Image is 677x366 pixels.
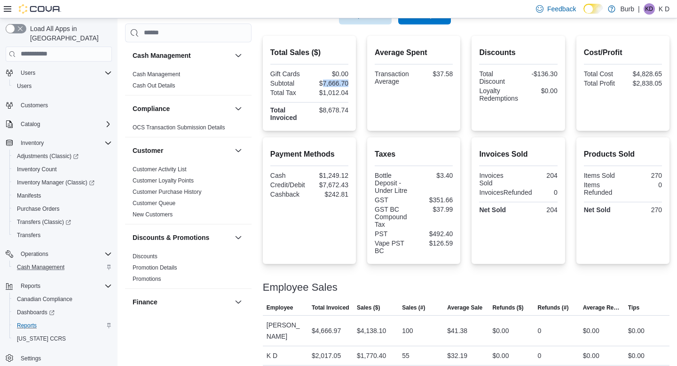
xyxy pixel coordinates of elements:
button: Canadian Compliance [9,293,116,306]
span: Cash Out Details [133,82,175,89]
span: Average Sale [447,304,482,311]
div: GST BC Compound Tax [375,206,412,228]
div: Customer [125,164,252,224]
button: Reports [9,319,116,332]
span: Canadian Compliance [17,295,72,303]
a: Reports [13,320,40,331]
a: Inventory Manager (Classic) [13,177,98,188]
span: Manifests [13,190,112,201]
div: $4,828.65 [625,70,662,78]
span: Tips [628,304,639,311]
span: Average Refund [583,304,621,311]
a: Customer Loyalty Points [133,177,194,184]
h3: Customer [133,146,163,155]
h2: Discounts [479,47,557,58]
h2: Average Spent [375,47,453,58]
div: $492.40 [416,230,453,238]
div: $1,249.12 [311,172,348,179]
span: Catalog [17,119,112,130]
div: Cash Management [125,69,252,95]
span: Purchase Orders [13,203,112,215]
div: Loyalty Redemptions [479,87,518,102]
button: Customer [233,145,244,156]
span: Inventory [17,137,112,149]
div: 204 [520,206,558,214]
a: Dashboards [13,307,58,318]
div: $37.99 [416,206,453,213]
h2: Invoices Sold [479,149,557,160]
a: OCS Transaction Submission Details [133,124,225,131]
div: Invoices Sold [479,172,516,187]
p: K D [659,3,669,15]
div: Bottle Deposit - Under Litre [375,172,412,194]
button: Inventory Count [9,163,116,176]
h2: Payment Methods [270,149,348,160]
div: $4,138.10 [357,325,386,336]
h3: Cash Management [133,51,191,60]
div: $7,672.43 [311,181,348,189]
h2: Products Sold [584,149,662,160]
a: Customer Queue [133,200,175,207]
span: Load All Apps in [GEOGRAPHIC_DATA] [26,24,112,43]
div: Discounts & Promotions [125,251,252,288]
button: Cash Management [9,261,116,274]
a: Inventory Manager (Classic) [9,176,116,189]
span: Reports [21,282,40,290]
div: $0.00 [492,325,509,336]
div: $351.66 [416,196,453,204]
div: 270 [625,172,662,179]
div: PST [375,230,412,238]
p: | [638,3,640,15]
div: $0.00 [311,70,348,78]
div: 0 [538,325,542,336]
h2: Taxes [375,149,453,160]
div: 0 [535,189,557,196]
div: $0.00 [628,325,645,336]
span: Inventory [21,139,44,147]
span: Customer Activity List [133,166,187,173]
div: $4,666.97 [312,325,341,336]
div: $2,838.05 [625,80,662,87]
button: Discounts & Promotions [133,233,231,242]
span: Refunds ($) [492,304,523,311]
div: 0 [538,350,542,361]
button: Inventory [2,136,116,150]
a: Inventory Count [13,164,61,175]
span: Transfers [13,230,112,241]
strong: Net Sold [584,206,611,214]
span: Reports [17,322,37,329]
span: [US_STATE] CCRS [17,335,66,342]
span: Total Invoiced [312,304,349,311]
a: Promotion Details [133,264,177,271]
button: Manifests [9,189,116,202]
a: Promotions [133,276,161,282]
div: $242.81 [311,191,348,198]
span: Canadian Compliance [13,294,112,305]
span: Customers [21,102,48,109]
div: Transaction Average [375,70,412,85]
div: GST [375,196,412,204]
a: Canadian Compliance [13,294,76,305]
div: Total Profit [584,80,621,87]
a: Transfers [13,230,44,241]
div: $1,012.04 [311,89,348,96]
button: Users [2,66,116,80]
div: Total Tax [270,89,307,96]
div: [PERSON_NAME] [263,316,308,346]
div: K D [644,3,655,15]
div: Vape PST BC [375,239,412,255]
strong: Total Invoiced [270,106,297,121]
span: Users [13,80,112,92]
div: 270 [625,206,662,214]
div: Credit/Debit [270,181,307,189]
a: New Customers [133,211,173,218]
span: Settings [21,355,41,362]
span: KD [645,3,653,15]
button: Transfers [9,229,116,242]
button: Customer [133,146,231,155]
div: 204 [520,172,558,179]
span: Customer Queue [133,199,175,207]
